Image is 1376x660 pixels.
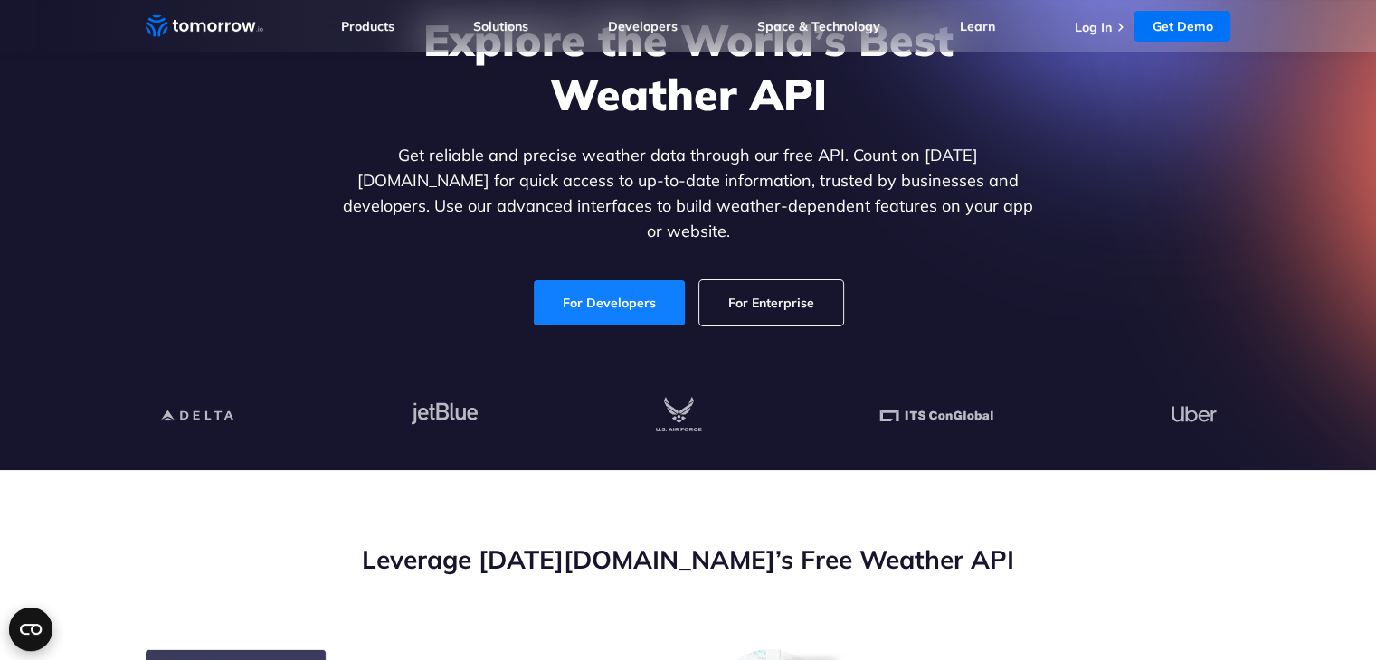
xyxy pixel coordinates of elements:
[341,18,394,34] a: Products
[757,18,880,34] a: Space & Technology
[960,18,995,34] a: Learn
[699,280,843,325] a: For Enterprise
[146,13,263,40] a: Home link
[9,608,52,651] button: Open CMP widget
[1074,19,1111,35] a: Log In
[1134,11,1230,42] a: Get Demo
[339,13,1038,121] h1: Explore the World’s Best Weather API
[534,280,685,325] a: For Developers
[473,18,528,34] a: Solutions
[339,143,1038,244] p: Get reliable and precise weather data through our free API. Count on [DATE][DOMAIN_NAME] for quic...
[608,18,678,34] a: Developers
[146,542,1231,577] h2: Leverage [DATE][DOMAIN_NAME]’s Free Weather API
